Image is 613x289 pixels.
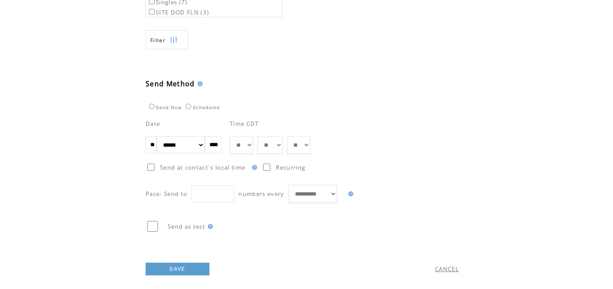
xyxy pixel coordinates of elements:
[183,105,220,110] label: Scheduled
[249,165,257,170] img: help.gif
[146,190,187,198] span: Pace: Send to
[150,37,166,44] span: Show filters
[160,164,245,171] span: Send at contact`s local time
[146,79,195,88] span: Send Method
[186,104,191,109] input: Scheduled
[205,224,213,229] img: help.gif
[168,223,205,230] span: Send as test
[146,263,209,275] a: SAVE
[146,120,160,127] span: Date
[147,105,182,110] label: Send Now
[149,104,155,109] input: Send Now
[435,265,459,273] a: CANCEL
[146,30,188,49] a: Filter
[147,8,209,16] label: SITE DOD FLN (3)
[238,190,284,198] span: numbers every
[195,81,203,86] img: help.gif
[276,164,305,171] span: Recurring
[346,191,353,196] img: help.gif
[149,9,155,14] input: SITE DOD FLN (3)
[230,120,259,127] span: Time CDT
[170,31,178,50] img: filters.png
